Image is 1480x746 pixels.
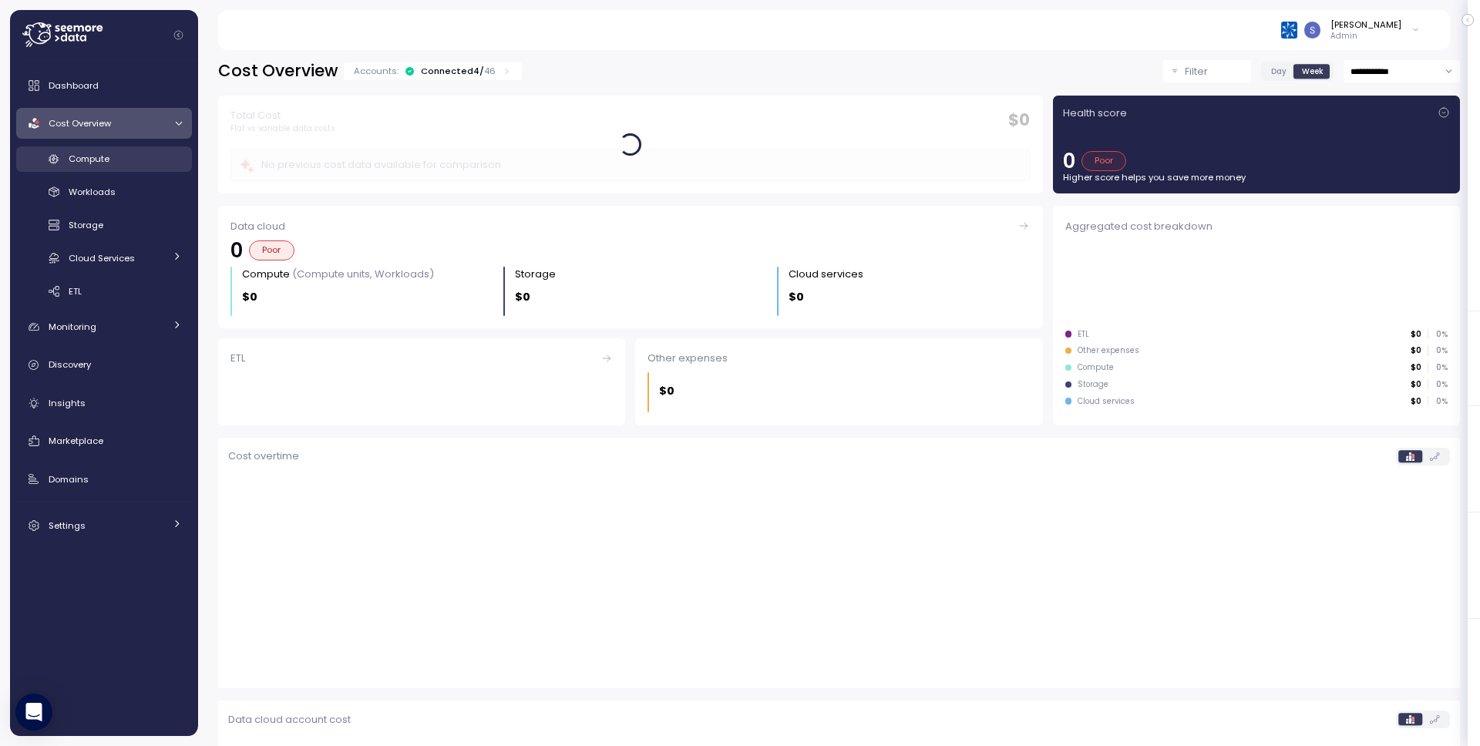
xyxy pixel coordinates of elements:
a: ETL [218,338,625,425]
span: Insights [49,397,86,409]
span: Monitoring [49,321,96,333]
span: Domains [49,473,89,486]
div: Connected 4 / [421,65,496,77]
p: 0 % [1428,379,1447,390]
div: Storage [1078,379,1108,390]
a: Compute [16,146,192,172]
div: Compute [1078,362,1114,373]
div: ETL [230,351,613,366]
span: Storage [69,219,103,231]
a: Domains [16,464,192,495]
p: 0 [1063,151,1075,171]
p: $0 [1411,379,1421,390]
img: ACg8ocLCy7HMj59gwelRyEldAl2GQfy23E10ipDNf0SDYCnD3y85RA=s96-c [1304,22,1320,38]
p: $0 [515,288,530,306]
p: $0 [1411,329,1421,340]
div: Data cloud [230,219,1030,234]
a: Marketplace [16,425,192,456]
img: 68790ce639d2d68da1992664.PNG [1281,22,1297,38]
button: Collapse navigation [169,29,188,41]
div: Poor [1081,151,1127,171]
div: Accounts:Connected4/46 [344,62,522,80]
span: Compute [69,153,109,165]
a: ETL [16,278,192,304]
a: Dashboard [16,70,192,101]
button: Filter [1163,60,1251,82]
div: Other expenses [647,351,1030,366]
a: Data cloud0PoorCompute (Compute units, Workloads)$0Storage $0Cloud services $0 [218,206,1043,328]
p: Admin [1330,31,1401,42]
h2: Cost Overview [218,60,338,82]
a: Storage [16,213,192,238]
a: Workloads [16,180,192,205]
div: Other expenses [1078,345,1139,356]
span: Cloud Services [69,252,135,264]
a: Monitoring [16,311,192,342]
span: Discovery [49,358,91,371]
div: Cloud services [1078,396,1135,407]
a: Insights [16,388,192,418]
p: $0 [1411,396,1421,407]
a: Cloud Services [16,245,192,271]
p: $0 [659,382,674,400]
div: Cloud services [789,267,863,282]
span: ETL [69,285,82,297]
span: Workloads [69,186,116,198]
p: 0 % [1428,329,1447,340]
p: 46 [484,65,496,77]
span: Cost Overview [49,117,111,129]
div: ETL [1078,329,1089,340]
p: Cost overtime [228,449,299,464]
p: $0 [1411,345,1421,356]
p: $0 [242,288,257,306]
span: Week [1302,66,1324,77]
p: $0 [1411,362,1421,373]
p: 0 % [1428,396,1447,407]
p: Higher score helps you save more money [1063,171,1450,183]
p: Data cloud account cost [228,712,351,728]
a: Discovery [16,350,192,381]
span: Day [1271,66,1287,77]
p: 0 [230,240,243,260]
div: Compute [242,267,434,282]
span: Dashboard [49,79,99,92]
p: $0 [789,288,804,306]
p: Health score [1063,106,1127,121]
div: [PERSON_NAME] [1330,18,1401,31]
p: 0 % [1428,362,1447,373]
span: Settings [49,519,86,532]
div: Poor [249,240,294,260]
div: Open Intercom Messenger [15,694,52,731]
a: Cost Overview [16,108,192,139]
p: (Compute units, Workloads) [292,267,434,281]
p: Filter [1185,64,1208,79]
a: Settings [16,510,192,541]
div: Aggregated cost breakdown [1065,219,1448,234]
div: Storage [515,267,556,282]
span: Marketplace [49,435,103,447]
p: 0 % [1428,345,1447,356]
p: Accounts: [354,65,399,77]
